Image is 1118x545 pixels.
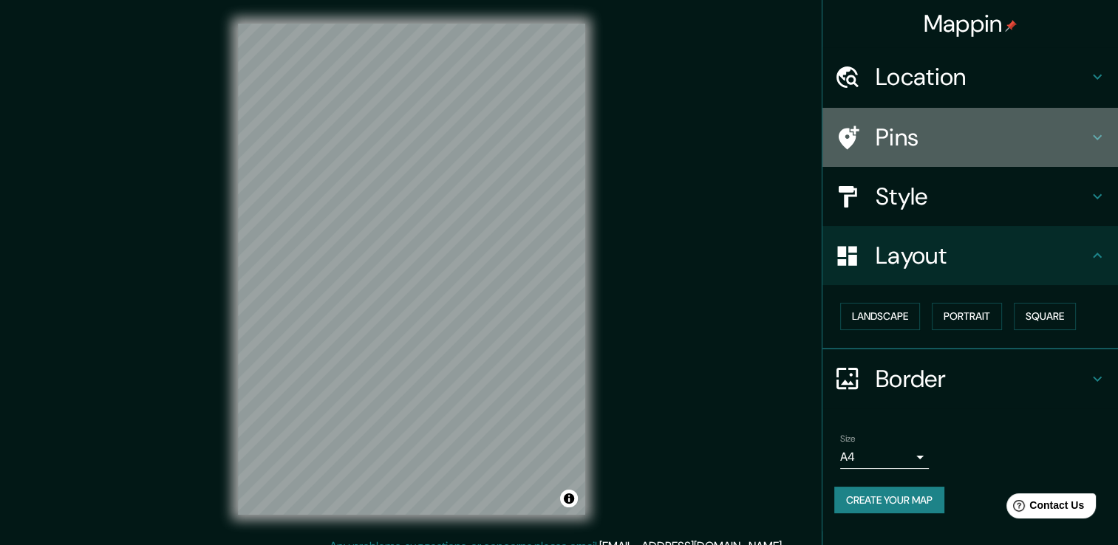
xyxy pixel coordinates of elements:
button: Square [1014,303,1076,330]
label: Size [840,432,856,445]
canvas: Map [238,24,585,515]
div: Pins [822,108,1118,167]
button: Landscape [840,303,920,330]
h4: Mappin [924,9,1018,38]
div: A4 [840,445,929,469]
iframe: Help widget launcher [986,487,1102,529]
div: Style [822,167,1118,226]
button: Toggle attribution [560,490,578,507]
h4: Style [876,182,1088,211]
div: Location [822,47,1118,106]
h4: Layout [876,241,1088,270]
h4: Pins [876,123,1088,152]
div: Border [822,349,1118,408]
h4: Border [876,364,1088,394]
h4: Location [876,62,1088,92]
button: Create your map [834,487,944,514]
img: pin-icon.png [1005,20,1017,32]
div: Layout [822,226,1118,285]
button: Portrait [932,303,1002,330]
